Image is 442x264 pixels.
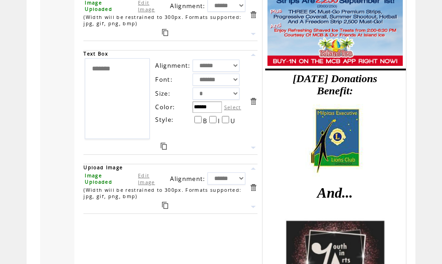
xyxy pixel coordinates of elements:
span: Alignment: [170,2,205,10]
a: Move this item down [249,203,258,211]
font: [DATE] Donations Benefit: [293,73,377,97]
span: Alignment: [170,175,205,183]
a: Move this item up [249,51,258,59]
span: I [218,117,220,125]
a: Duplicate this item [162,202,168,209]
a: Move this item up [249,164,258,173]
a: Edit Image [138,172,155,185]
span: Style: [155,116,174,124]
a: Delete this item [249,97,258,106]
span: (Width will be restrained to 300px. Formats supported: jpg, gif, png, bmp) [83,187,241,199]
a: Move this item down [249,144,258,152]
a: Move this item down [249,30,258,38]
span: Upload Image [83,164,123,171]
img: images [276,97,393,185]
span: (Width will be restrained to 300px. Formats supported: jpg, gif, png, bmp) [83,14,241,27]
span: U [230,117,235,125]
span: Text Box [83,51,108,57]
label: Select [224,104,241,111]
span: Alignment: [155,61,190,69]
span: Font: [155,75,173,83]
span: B [203,117,207,125]
a: Delete this item [249,183,258,192]
span: Image Uploaded [85,172,112,185]
a: Delete this item [249,10,258,19]
span: Color: [155,103,175,111]
a: Duplicate this item [161,143,167,150]
font: And... [317,185,353,201]
span: Size: [155,89,170,97]
a: Duplicate this item [162,29,168,36]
